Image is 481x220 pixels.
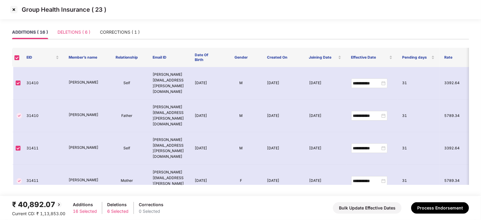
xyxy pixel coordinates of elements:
div: 0 Selected [139,208,163,215]
td: [DATE] [262,99,304,132]
p: [PERSON_NAME] [69,112,101,118]
th: Effective Date [346,48,397,67]
td: [DATE] [304,132,346,165]
td: [DATE] [304,99,346,132]
p: [PERSON_NAME] [69,177,101,183]
div: Corrections [139,201,163,208]
td: [DATE] [190,165,220,197]
td: Mother [106,165,148,197]
div: 16 Selected [73,208,97,215]
button: Bulk Update Effective Dates [333,202,402,214]
img: svg+xml;base64,PHN2ZyBpZD0iQmFjay0yMHgyMCIgeG1sbnM9Imh0dHA6Ly93d3cudzMub3JnLzIwMDAvc3ZnIiB3aWR0aD... [55,201,63,208]
span: Pending days [402,55,430,60]
td: F [220,165,262,197]
th: Member’s name [64,48,106,67]
th: Date Of Birth [190,48,220,67]
td: 31 [398,132,440,165]
th: Joining Date [304,48,346,67]
span: Joining Date [309,55,337,60]
span: Current CD: ₹ 1,13,853.00 [12,211,65,216]
td: 31 [398,165,440,197]
td: Father [106,99,148,132]
td: [DATE] [304,67,346,99]
div: Deletions [107,201,129,208]
td: 31 [398,99,440,132]
div: CORRECTIONS ( 1 ) [100,29,140,35]
img: svg+xml;base64,PHN2ZyBpZD0iVGljay0zMngzMiIgeG1sbnM9Imh0dHA6Ly93d3cudzMub3JnLzIwMDAvc3ZnIiB3aWR0aD... [16,177,23,185]
th: Relationship [106,48,148,67]
td: [DATE] [190,132,220,165]
td: Self [106,132,148,165]
span: Effective Date [351,55,388,60]
th: Pending days [397,48,439,67]
td: M [220,99,262,132]
th: EID [22,48,64,67]
td: 31411 [22,132,64,165]
img: svg+xml;base64,PHN2ZyBpZD0iQ3Jvc3MtMzJ4MzIiIHhtbG5zPSJodHRwOi8vd3d3LnczLm9yZy8yMDAwL3N2ZyIgd2lkdG... [9,5,19,14]
p: [PERSON_NAME] [69,80,101,85]
td: M [220,67,262,99]
td: [PERSON_NAME][EMAIL_ADDRESS][PERSON_NAME][DOMAIN_NAME] [148,132,190,165]
span: EID [26,55,54,60]
td: Self [106,67,148,99]
td: [DATE] [304,165,346,197]
td: [DATE] [262,165,304,197]
td: 31410 [22,99,64,132]
th: Gender [220,48,262,67]
td: [DATE] [262,67,304,99]
td: 31 [398,67,440,99]
td: [PERSON_NAME][EMAIL_ADDRESS][PERSON_NAME][DOMAIN_NAME] [148,99,190,132]
div: ADDITIONS ( 16 ) [12,29,48,35]
button: Process Endorsement [411,202,469,214]
div: ₹ 40,892.07 [12,199,65,210]
img: svg+xml;base64,PHN2ZyBpZD0iVGljay0zMngzMiIgeG1sbnM9Imh0dHA6Ly93d3cudzMub3JnLzIwMDAvc3ZnIiB3aWR0aD... [16,112,23,119]
td: [DATE] [190,99,220,132]
div: Additions [73,201,97,208]
td: [PERSON_NAME][EMAIL_ADDRESS][PERSON_NAME][DOMAIN_NAME] [148,165,190,197]
td: M [220,132,262,165]
td: [PERSON_NAME][EMAIL_ADDRESS][PERSON_NAME][DOMAIN_NAME] [148,67,190,99]
td: [DATE] [262,132,304,165]
p: Group Health Insurance ( 23 ) [22,6,106,13]
th: Email ID [148,48,190,67]
td: [DATE] [190,67,220,99]
td: 31411 [22,165,64,197]
div: DELETIONS ( 6 ) [57,29,90,35]
td: 31410 [22,67,64,99]
th: Created On [262,48,304,67]
p: [PERSON_NAME] [69,145,101,151]
div: 6 Selected [107,208,129,215]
